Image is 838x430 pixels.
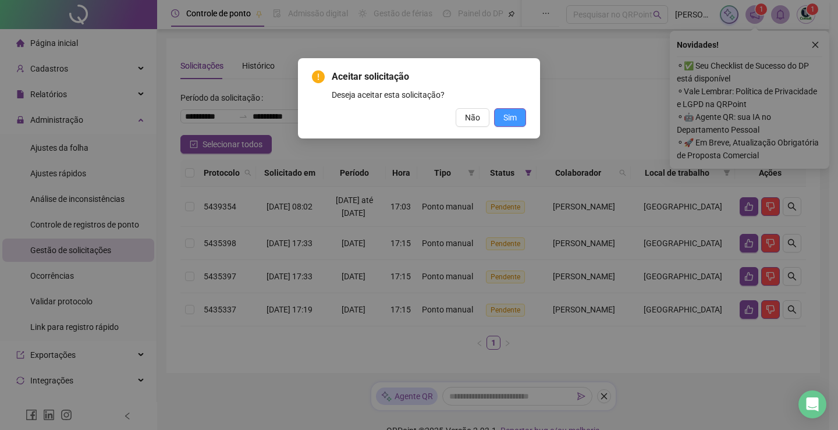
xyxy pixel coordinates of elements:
div: Open Intercom Messenger [798,390,826,418]
span: Aceitar solicitação [332,70,526,84]
span: Não [465,111,480,124]
span: Sim [503,111,517,124]
span: exclamation-circle [312,70,325,83]
button: Não [456,108,489,127]
button: Sim [494,108,526,127]
div: Deseja aceitar esta solicitação? [332,88,526,101]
